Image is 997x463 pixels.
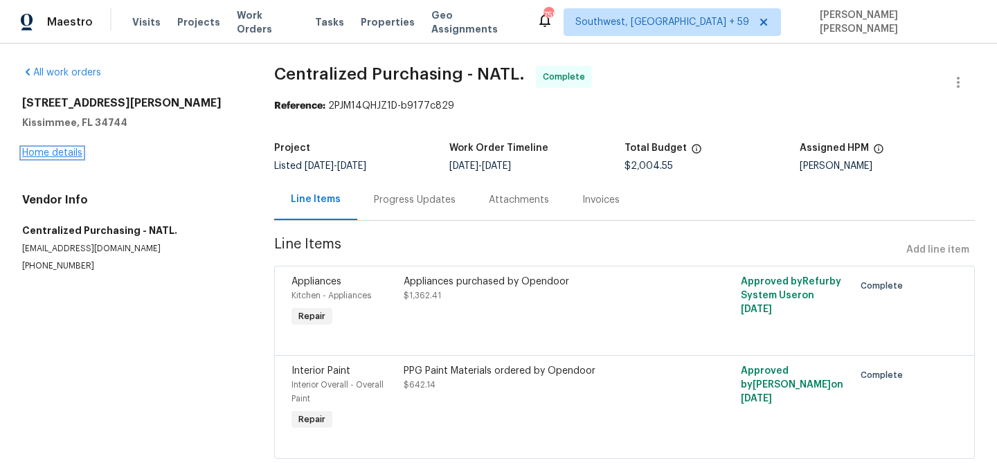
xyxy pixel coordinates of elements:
span: [DATE] [305,161,334,171]
span: Listed [274,161,366,171]
span: Approved by [PERSON_NAME] on [741,366,843,403]
span: Approved by Refurby System User on [741,277,841,314]
h5: Centralized Purchasing - NATL. [22,224,241,237]
h5: Assigned HPM [800,143,869,153]
span: Complete [861,279,908,293]
span: Complete [861,368,908,382]
h2: [STREET_ADDRESS][PERSON_NAME] [22,96,241,110]
span: $642.14 [404,381,435,389]
span: Visits [132,15,161,29]
span: $1,362.41 [404,291,441,300]
span: - [305,161,366,171]
span: Interior Paint [291,366,350,376]
span: [PERSON_NAME] [PERSON_NAME] [814,8,976,36]
span: The total cost of line items that have been proposed by Opendoor. This sum includes line items th... [691,143,702,161]
div: Progress Updates [374,193,456,207]
span: Southwest, [GEOGRAPHIC_DATA] + 59 [575,15,749,29]
div: Invoices [582,193,620,207]
h5: Work Order Timeline [449,143,548,153]
div: 755 [544,8,553,22]
span: - [449,161,511,171]
span: Repair [293,309,331,323]
span: Work Orders [237,8,298,36]
div: Attachments [489,193,549,207]
div: Appliances purchased by Opendoor [404,275,676,289]
span: $2,004.55 [625,161,673,171]
p: [PHONE_NUMBER] [22,260,241,272]
span: [DATE] [337,161,366,171]
span: Appliances [291,277,341,287]
span: [DATE] [741,394,772,403]
p: [EMAIL_ADDRESS][DOMAIN_NAME] [22,243,241,255]
span: Geo Assignments [431,8,520,36]
span: Kitchen - Appliances [291,291,371,300]
div: [PERSON_NAME] [800,161,975,171]
span: [DATE] [741,305,772,314]
span: Projects [177,15,220,29]
span: Properties [361,15,415,29]
span: Centralized Purchasing - NATL. [274,66,525,82]
span: Tasks [315,17,344,27]
b: Reference: [274,101,325,111]
span: The hpm assigned to this work order. [873,143,884,161]
span: [DATE] [449,161,478,171]
h5: Kissimmee, FL 34744 [22,116,241,129]
span: Line Items [274,237,901,263]
span: Interior Overall - Overall Paint [291,381,384,403]
h5: Total Budget [625,143,687,153]
span: Complete [543,70,591,84]
div: Line Items [291,192,341,206]
h5: Project [274,143,310,153]
span: Maestro [47,15,93,29]
div: 2PJM14QHJZ1D-b9177c829 [274,99,975,113]
span: [DATE] [482,161,511,171]
a: All work orders [22,68,101,78]
h4: Vendor Info [22,193,241,207]
a: Home details [22,148,82,158]
div: PPG Paint Materials ordered by Opendoor [404,364,676,378]
span: Repair [293,412,331,426]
